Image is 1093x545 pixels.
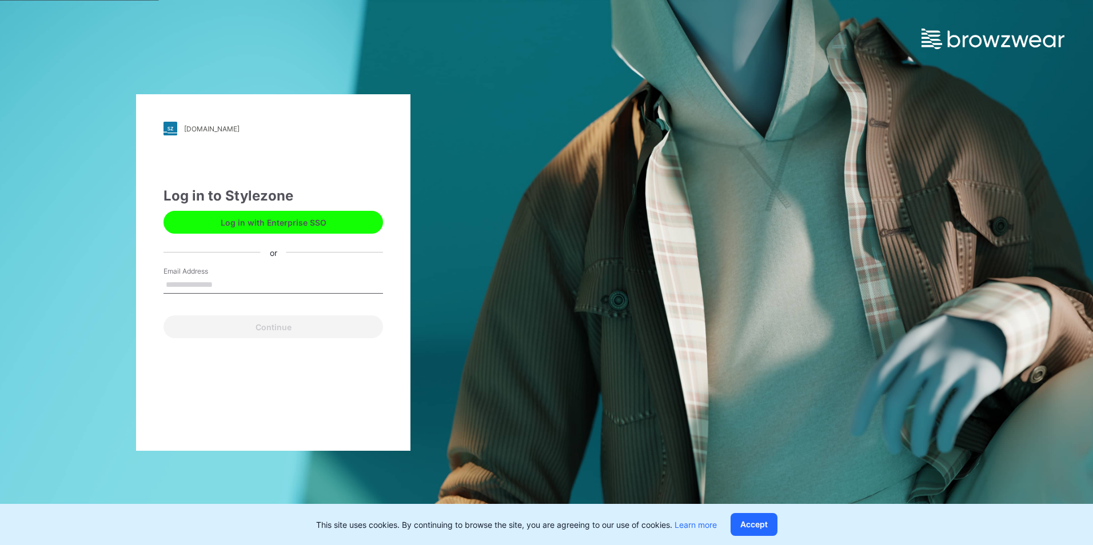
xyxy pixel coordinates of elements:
img: stylezone-logo.562084cfcfab977791bfbf7441f1a819.svg [163,122,177,135]
div: or [261,246,286,258]
div: Log in to Stylezone [163,186,383,206]
button: Accept [731,513,777,536]
button: Log in with Enterprise SSO [163,211,383,234]
a: Learn more [675,520,717,530]
label: Email Address [163,266,244,276]
div: [DOMAIN_NAME] [184,125,240,133]
a: [DOMAIN_NAME] [163,122,383,135]
img: browzwear-logo.e42bd6dac1945053ebaf764b6aa21510.svg [922,29,1064,49]
p: This site uses cookies. By continuing to browse the site, you are agreeing to our use of cookies. [316,519,717,531]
